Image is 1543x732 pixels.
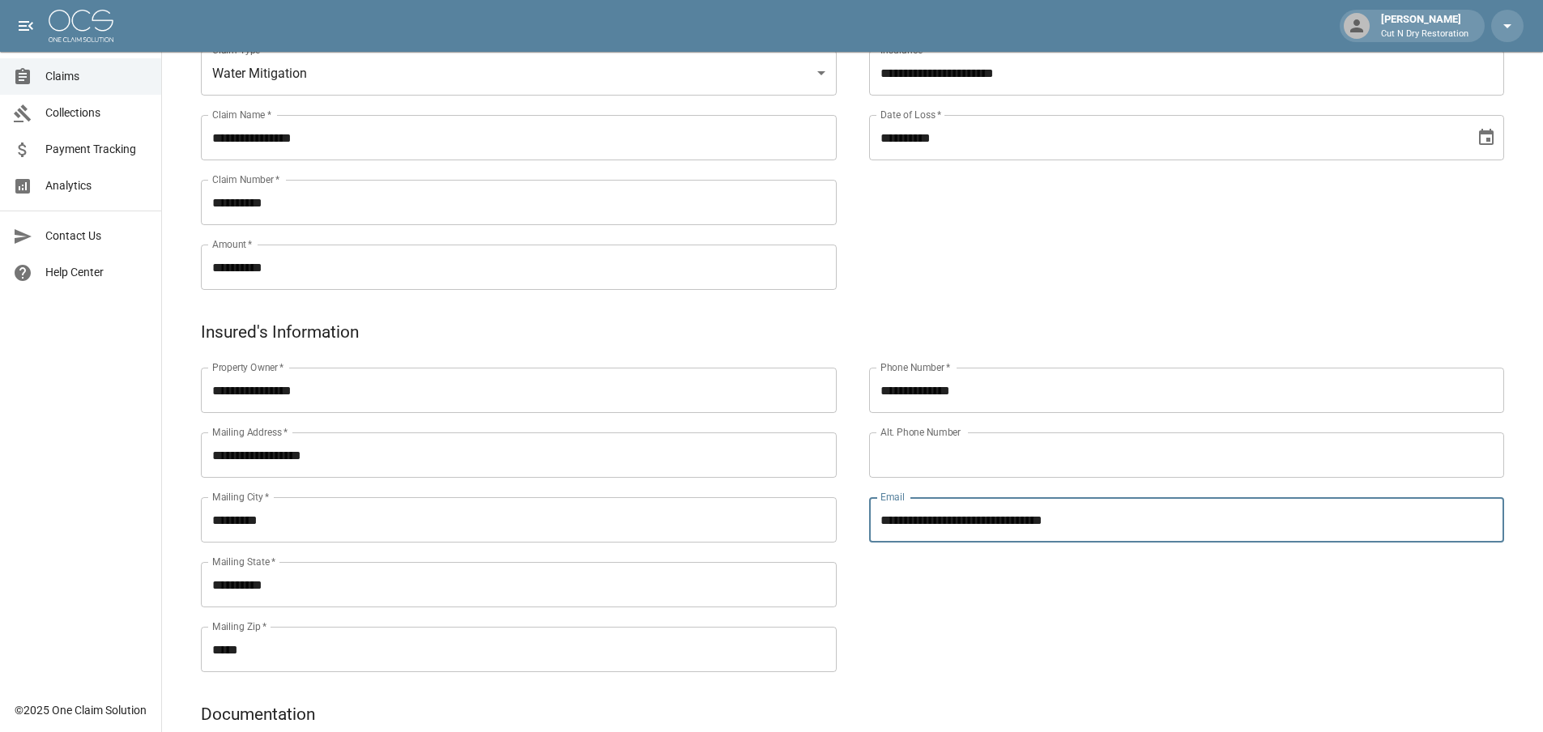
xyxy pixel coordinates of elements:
label: Date of Loss [880,108,941,121]
div: © 2025 One Claim Solution [15,702,147,718]
label: Phone Number [880,360,950,374]
p: Cut N Dry Restoration [1381,28,1468,41]
img: ocs-logo-white-transparent.png [49,10,113,42]
button: open drawer [10,10,42,42]
label: Mailing City [212,490,270,504]
span: Collections [45,104,148,121]
label: Mailing Address [212,425,288,439]
label: Mailing State [212,555,275,568]
div: [PERSON_NAME] [1375,11,1475,40]
span: Payment Tracking [45,141,148,158]
span: Help Center [45,264,148,281]
label: Claim Number [212,172,279,186]
label: Claim Name [212,108,271,121]
label: Mailing Zip [212,619,267,633]
label: Email [880,490,905,504]
span: Claims [45,68,148,85]
span: Analytics [45,177,148,194]
div: Water Mitigation [201,50,837,96]
span: Contact Us [45,228,148,245]
button: Choose date, selected date is Sep 5, 2025 [1470,121,1503,154]
label: Alt. Phone Number [880,425,961,439]
label: Amount [212,237,253,251]
label: Property Owner [212,360,284,374]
